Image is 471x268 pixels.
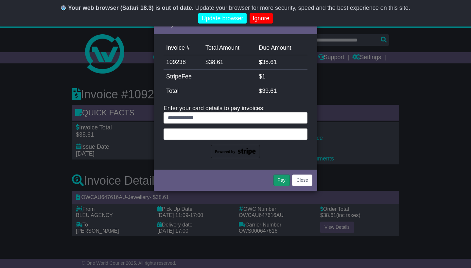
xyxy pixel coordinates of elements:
td: StripeFee [164,70,256,84]
span: 38.61 [209,59,223,65]
button: Close [292,175,312,186]
button: Pay [273,175,290,186]
a: Ignore [250,13,273,24]
td: $ [256,55,307,70]
b: Your web browser (Safari 18.3) is out of date. [68,5,194,11]
td: Invoice # [164,41,203,55]
span: 39.61 [262,88,277,94]
a: Update browser [198,13,246,24]
td: $ [256,70,307,84]
td: 109238 [164,55,203,70]
iframe: Secure card payment input frame [168,131,303,136]
td: Total [164,84,256,98]
span: 1 [262,73,265,80]
td: $ [256,84,307,98]
td: Total Amount [203,41,256,55]
td: Due Amount [256,41,307,55]
td: $ [203,55,256,70]
span: Update your browser for more security, speed and the best experience on this site. [195,5,410,11]
div: Enter your card details to pay invoices: [164,105,307,158]
span: 38.61 [262,59,277,65]
img: powered-by-stripe.png [211,145,260,159]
